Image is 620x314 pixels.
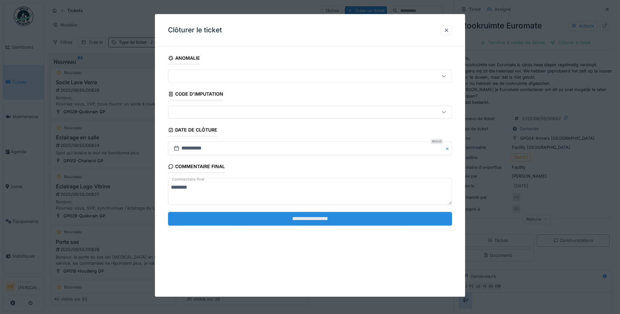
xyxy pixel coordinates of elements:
[445,142,452,155] button: Close
[168,53,200,64] div: Anomalie
[168,125,217,136] div: Date de clôture
[168,26,222,34] h3: Clôturer le ticket
[168,89,223,100] div: Code d'imputation
[168,162,225,173] div: Commentaire final
[171,176,206,184] label: Commentaire final
[431,139,443,144] div: Requis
